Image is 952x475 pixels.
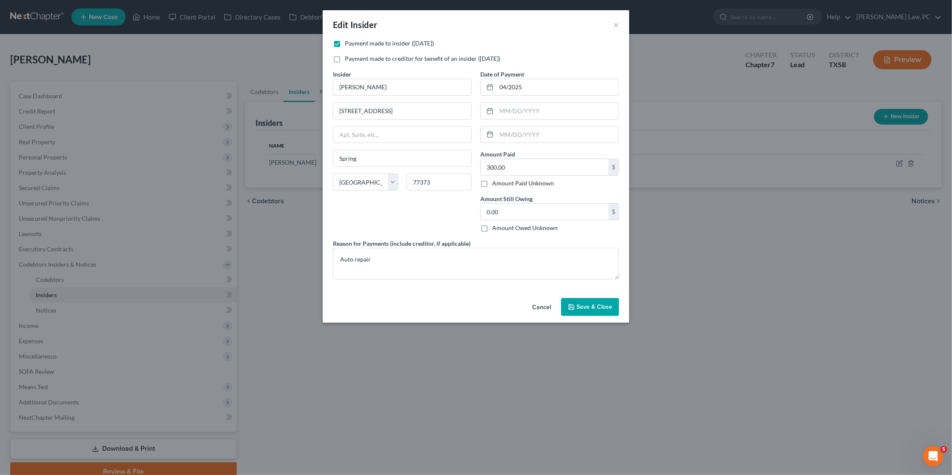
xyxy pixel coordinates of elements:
[345,39,434,48] label: Payment made to insider ([DATE])
[333,103,471,119] input: Enter address...
[525,299,558,316] button: Cancel
[333,79,471,95] input: Enter name...
[345,54,500,63] label: Payment made to creditor for benefit of an insider ([DATE])
[608,204,619,220] div: $
[923,446,943,466] iframe: Intercom live chat
[496,127,619,143] input: MM/DD/YYYY
[333,71,351,78] span: Insider
[576,303,612,310] span: Save & Close
[480,194,533,203] label: Amount Still Owing
[561,298,619,316] button: Save & Close
[492,224,558,232] label: Amount Owed Unknown
[481,204,608,220] input: 0.00
[333,239,470,248] label: Reason for Payments (include creditor, if applicable)
[333,150,471,166] input: Enter city
[941,446,947,453] span: 5
[333,20,349,30] span: Edit
[613,20,619,30] button: ×
[492,179,554,188] label: Amount Paid Unknown
[350,20,378,30] span: Insider
[480,150,515,159] label: Amount Paid
[333,127,471,143] input: Apt, Suite, etc...
[407,174,472,191] input: Enter zip...
[496,79,619,95] input: MM/DD/YYYY
[496,103,619,119] input: MM/DD/YYYY
[481,159,608,175] input: 0.00
[480,70,524,79] label: Date of Payment
[608,159,619,175] div: $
